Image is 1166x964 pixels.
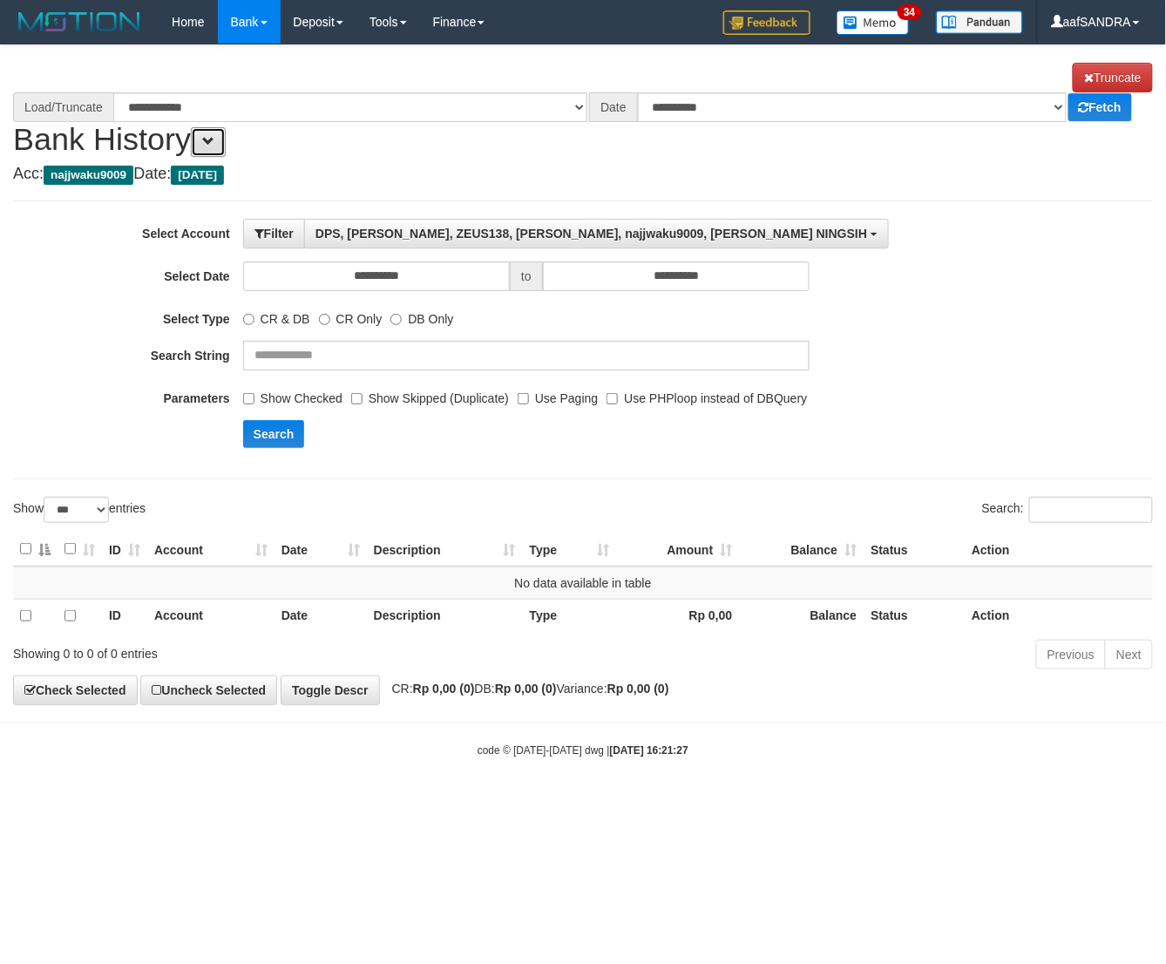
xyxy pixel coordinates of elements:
[607,384,807,407] label: Use PHPloop instead of DBQuery
[351,393,363,404] input: Show Skipped (Duplicate)
[315,227,867,241] span: DPS, [PERSON_NAME], ZEUS138, [PERSON_NAME], najjwaku9009, [PERSON_NAME] NINGSIH
[13,533,58,567] th: : activate to sort column descending
[319,314,330,325] input: CR Only
[1029,497,1153,523] input: Search:
[739,533,864,567] th: Balance: activate to sort column ascending
[319,304,383,328] label: CR Only
[367,599,523,633] th: Description
[13,9,146,35] img: MOTION_logo.png
[523,533,617,567] th: Type: activate to sort column ascending
[390,314,402,325] input: DB Only
[898,4,921,20] span: 34
[617,599,740,633] th: Rp 0,00
[864,533,965,567] th: Status
[1036,640,1106,669] a: Previous
[13,166,1153,183] h4: Acc: Date:
[147,533,275,567] th: Account: activate to sort column ascending
[510,261,543,291] span: to
[1068,93,1132,121] a: Fetch
[495,682,557,696] strong: Rp 0,00 (0)
[171,166,224,185] span: [DATE]
[147,599,275,633] th: Account
[275,533,367,567] th: Date: activate to sort column ascending
[13,567,1153,600] td: No data available in table
[275,599,367,633] th: Date
[478,744,688,757] small: code © [DATE]-[DATE] dwg |
[13,675,138,705] a: Check Selected
[243,384,342,407] label: Show Checked
[1073,63,1153,92] a: Truncate
[607,393,618,404] input: Use PHPloop instead of DBQuery
[243,219,305,248] button: Filter
[13,92,113,122] div: Load/Truncate
[243,304,310,328] label: CR & DB
[13,638,473,662] div: Showing 0 to 0 of 0 entries
[607,682,669,696] strong: Rp 0,00 (0)
[140,675,277,705] a: Uncheck Selected
[518,384,598,407] label: Use Paging
[390,304,453,328] label: DB Only
[243,393,254,404] input: Show Checked
[413,682,475,696] strong: Rp 0,00 (0)
[367,533,523,567] th: Description: activate to sort column ascending
[243,420,305,448] button: Search
[864,599,965,633] th: Status
[617,533,740,567] th: Amount: activate to sort column ascending
[965,599,1153,633] th: Action
[383,682,669,696] span: CR: DB: Variance:
[44,166,133,185] span: najjwaku9009
[13,63,1153,157] h1: Bank History
[837,10,910,35] img: Button%20Memo.svg
[281,675,380,705] a: Toggle Descr
[351,384,509,407] label: Show Skipped (Duplicate)
[518,393,529,404] input: Use Paging
[102,599,147,633] th: ID
[304,219,889,248] button: DPS, [PERSON_NAME], ZEUS138, [PERSON_NAME], najjwaku9009, [PERSON_NAME] NINGSIH
[982,497,1153,523] label: Search:
[589,92,638,122] div: Date
[1105,640,1153,669] a: Next
[523,599,617,633] th: Type
[58,533,102,567] th: : activate to sort column ascending
[965,533,1153,567] th: Action
[13,497,146,523] label: Show entries
[102,533,147,567] th: ID: activate to sort column ascending
[44,497,109,523] select: Showentries
[243,314,254,325] input: CR & DB
[610,744,688,757] strong: [DATE] 16:21:27
[739,599,864,633] th: Balance
[936,10,1023,34] img: panduan.png
[723,10,810,35] img: Feedback.jpg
